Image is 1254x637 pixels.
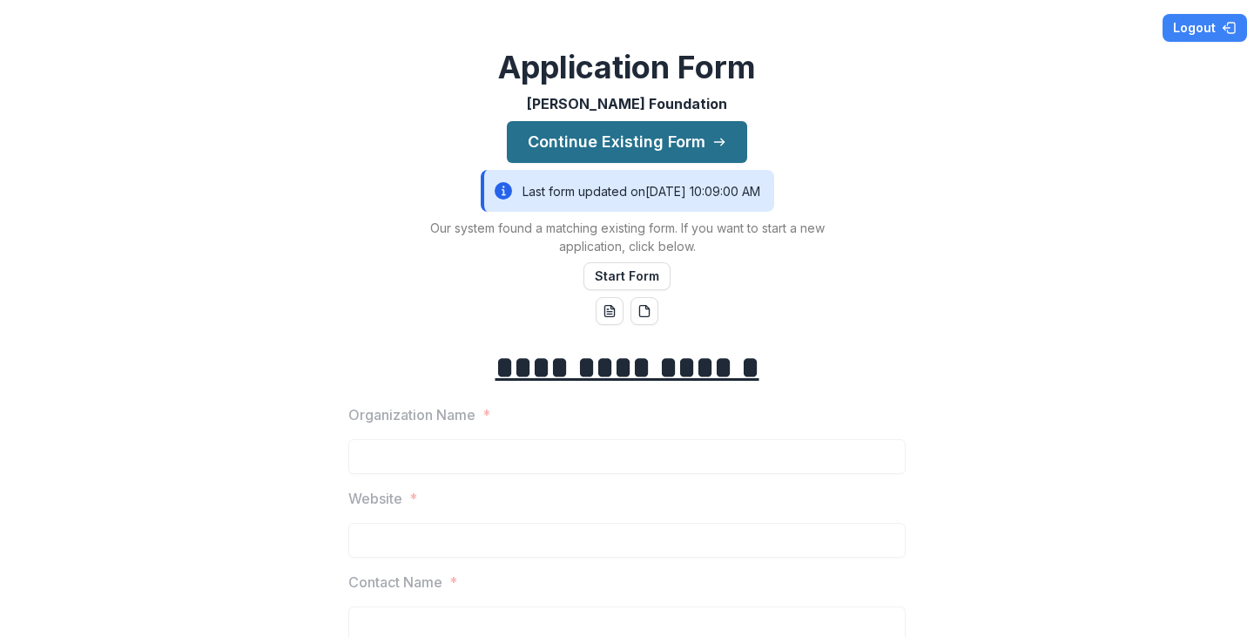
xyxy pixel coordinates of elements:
p: Contact Name [348,572,442,593]
button: Start Form [583,262,671,290]
div: Last form updated on [DATE] 10:09:00 AM [481,170,774,212]
h2: Application Form [498,49,756,86]
p: Website [348,488,402,509]
button: pdf-download [630,297,658,325]
p: Our system found a matching existing form. If you want to start a new application, click below. [409,219,845,255]
p: [PERSON_NAME] Foundation [527,93,727,114]
button: Logout [1163,14,1247,42]
p: Organization Name [348,404,475,425]
button: word-download [596,297,624,325]
button: Continue Existing Form [507,121,747,163]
